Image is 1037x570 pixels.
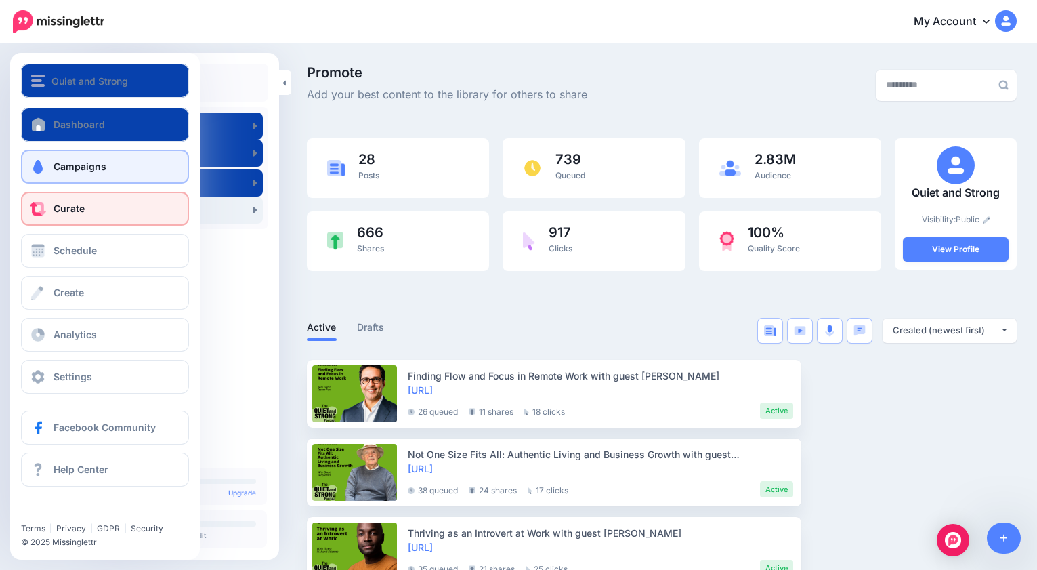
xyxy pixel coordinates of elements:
a: My Account [900,5,1017,39]
li: 26 queued [408,403,458,419]
div: Not One Size Fits All: Authentic Living and Business Growth with guest [PERSON_NAME] [408,447,793,462]
span: Facebook Community [54,422,156,433]
li: 18 clicks [524,403,565,419]
a: [URL] [408,463,433,474]
a: Settings [21,360,189,394]
img: tab_domain_overview_orange.svg [39,79,50,89]
li: 11 shares [469,403,513,419]
span: 917 [549,226,572,239]
img: microphone.png [825,325,834,337]
a: [URL] [408,542,433,553]
img: pointer-grey.png [528,487,532,494]
div: Open Intercom Messenger [937,524,969,556]
img: pencil.png [983,216,990,224]
img: tab_keywords_by_traffic_grey.svg [137,79,148,89]
div: Thriving as an Introvert at Work with guest [PERSON_NAME] [408,526,793,540]
img: search-grey-6.png [998,80,1009,90]
span: 2.83M [755,152,796,166]
a: Create [21,276,189,310]
img: article-blue.png [327,160,345,176]
li: Active [760,403,793,419]
a: Privacy [56,523,86,533]
div: Created (newest first) [893,324,1000,337]
li: © 2025 Missinglettr [21,535,199,549]
span: 28 [358,152,379,166]
img: pointer-purple.png [523,232,535,251]
a: Terms [21,523,45,533]
span: Queued [555,170,585,180]
span: Analytics [54,329,97,340]
img: clock.png [523,159,542,178]
img: video-blue.png [794,326,806,335]
div: v 4.0.25 [38,22,66,33]
iframe: Twitter Follow Button [21,504,126,517]
li: 38 queued [408,481,458,497]
span: Campaigns [54,161,106,172]
a: Analytics [21,318,189,352]
div: Domain Overview [54,80,121,89]
img: users-blue.png [719,160,741,176]
span: Audience [755,170,791,180]
img: clock-grey-darker.png [408,409,415,415]
span: Create [54,287,84,298]
img: clock-grey-darker.png [408,487,415,494]
a: GDPR [97,523,120,533]
img: Missinglettr [13,10,104,33]
li: 17 clicks [528,481,568,497]
p: Visibility: [903,213,1009,226]
img: share-grey.png [469,408,475,415]
button: Quiet and Strong [21,64,189,98]
span: Settings [54,371,92,382]
span: Quiet and Strong [51,73,128,89]
img: user_default_image.png [937,146,975,184]
a: Drafts [357,319,385,335]
a: Curate [21,192,189,226]
a: Security [131,523,163,533]
img: menu.png [31,75,45,87]
p: Quiet and Strong [903,184,1009,202]
div: Domain: [DOMAIN_NAME] [35,35,149,46]
span: | [49,523,52,533]
a: Schedule [21,234,189,268]
li: Active [760,481,793,497]
img: chat-square-blue.png [853,325,866,336]
span: 666 [357,226,384,239]
span: Curate [54,203,85,214]
span: Dashboard [54,119,105,130]
span: Schedule [54,245,97,256]
img: article-blue.png [764,325,776,336]
span: Add your best content to the library for others to share [307,86,587,104]
div: Finding Flow and Focus in Remote Work with guest [PERSON_NAME] [408,369,793,383]
a: View Profile [903,237,1009,262]
span: | [90,523,93,533]
a: [URL] [408,384,433,396]
span: Shares [357,243,384,253]
a: Dashboard [21,108,189,142]
img: prize-red.png [719,231,734,251]
a: Facebook Community [21,411,189,445]
button: Created (newest first) [883,319,1017,343]
span: 739 [555,152,585,166]
img: share-grey.png [469,487,475,494]
a: Help Center [21,453,189,487]
img: logo_orange.svg [22,22,33,33]
div: Keywords by Traffic [152,80,224,89]
li: 24 shares [469,481,517,497]
a: Campaigns [21,150,189,184]
span: Help Center [54,464,108,475]
img: website_grey.svg [22,35,33,46]
span: Clicks [549,243,572,253]
span: Quality Score [748,243,800,253]
a: Active [307,319,337,335]
img: share-green.png [327,232,343,250]
span: | [124,523,127,533]
span: 100% [748,226,800,239]
img: pointer-grey.png [524,409,529,415]
a: Public [956,214,990,224]
span: Posts [358,170,379,180]
span: Promote [307,66,587,79]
